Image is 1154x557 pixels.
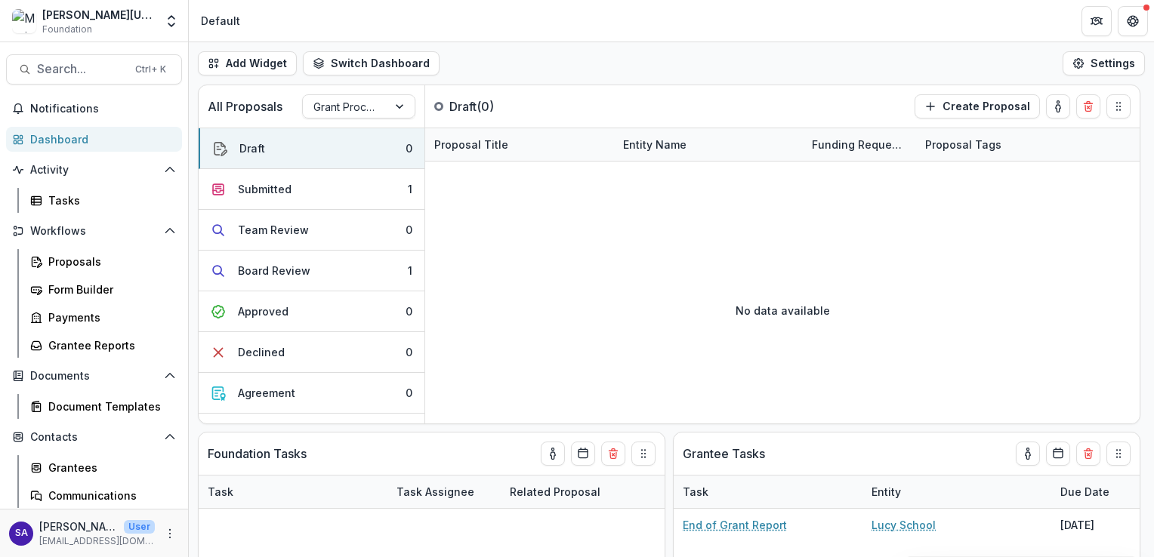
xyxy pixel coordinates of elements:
div: 1 [408,181,412,197]
nav: breadcrumb [195,10,246,32]
div: Task [674,475,862,508]
span: Search... [37,62,126,76]
button: toggle-assigned-to-me [541,442,565,466]
span: Documents [30,370,158,383]
div: Task Assignee [387,475,501,508]
button: Declined0 [199,332,424,373]
button: toggle-assigned-to-me [1046,94,1070,118]
div: Default [201,13,240,29]
button: Agreement0 [199,373,424,414]
button: Delete card [1076,442,1100,466]
div: Payments [48,309,170,325]
div: Proposal Tags [916,128,1105,161]
a: End of Grant Report [683,517,787,533]
p: All Proposals [208,97,282,115]
div: Funding Requested [803,128,916,161]
div: Task [674,484,717,500]
button: Drag [1106,442,1131,466]
div: Document Templates [48,399,170,414]
div: 0 [406,222,412,238]
div: Ctrl + K [132,61,169,78]
div: 0 [406,344,412,360]
button: toggle-assigned-to-me [1016,442,1040,466]
div: Sarah Ahart [15,528,28,538]
div: 0 [406,140,412,156]
a: Payments [24,305,182,330]
button: Partners [1081,6,1112,36]
div: Team Review [238,222,309,238]
div: Related Proposal [501,475,690,508]
div: Task [199,484,242,500]
button: Board Review1 [199,251,424,291]
button: Submitted1 [199,169,424,210]
a: Grantees [24,455,182,480]
p: User [124,520,155,534]
div: Form Builder [48,282,170,297]
a: Proposals [24,249,182,274]
a: Tasks [24,188,182,213]
button: Open Contacts [6,425,182,449]
div: Agreement [238,385,295,401]
button: More [161,525,179,543]
div: Submitted [238,181,292,197]
div: Task [199,475,387,508]
span: Activity [30,164,158,177]
div: Entity Name [614,128,803,161]
p: No data available [736,303,830,319]
div: Tasks [48,192,170,208]
div: [PERSON_NAME][US_STATE] [PERSON_NAME] Workflow Sandbox [42,7,155,23]
div: Board Review [238,263,310,278]
button: Approved0 [199,291,424,332]
div: Proposal Title [425,137,517,152]
p: [PERSON_NAME] [39,519,118,534]
div: Entity [862,475,1051,508]
div: Proposal Title [425,128,614,161]
div: Proposal Tags [916,137,1011,152]
button: Settings [1063,51,1145,75]
a: Document Templates [24,394,182,419]
button: Delete card [1076,94,1100,118]
button: Calendar [571,442,595,466]
div: Entity Name [614,137,696,152]
button: Open Activity [6,158,182,182]
span: Contacts [30,431,158,444]
button: Open entity switcher [161,6,182,36]
button: Get Help [1118,6,1148,36]
button: Drag [631,442,656,466]
div: 1 [408,263,412,278]
div: 0 [406,385,412,401]
div: Grantee Reports [48,337,170,353]
button: Calendar [1046,442,1070,466]
span: Foundation [42,23,92,36]
div: Declined [238,344,285,360]
a: Dashboard [6,127,182,152]
a: Form Builder [24,277,182,302]
button: Draft0 [199,128,424,169]
p: Foundation Tasks [208,445,307,463]
div: Grantees [48,460,170,475]
div: Entity [862,484,910,500]
button: Search... [6,54,182,85]
div: Related Proposal [501,484,609,500]
div: Approved [238,303,288,319]
button: Drag [1106,94,1131,118]
p: Draft ( 0 ) [449,97,563,115]
div: 0 [406,303,412,319]
div: Proposals [48,254,170,269]
button: Team Review0 [199,210,424,251]
div: Dashboard [30,131,170,147]
div: Funding Requested [803,137,916,152]
a: Communications [24,483,182,508]
div: Draft [239,140,265,156]
div: Task Assignee [387,484,483,500]
button: Open Workflows [6,219,182,243]
span: Notifications [30,103,176,115]
a: Grantee Reports [24,333,182,358]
